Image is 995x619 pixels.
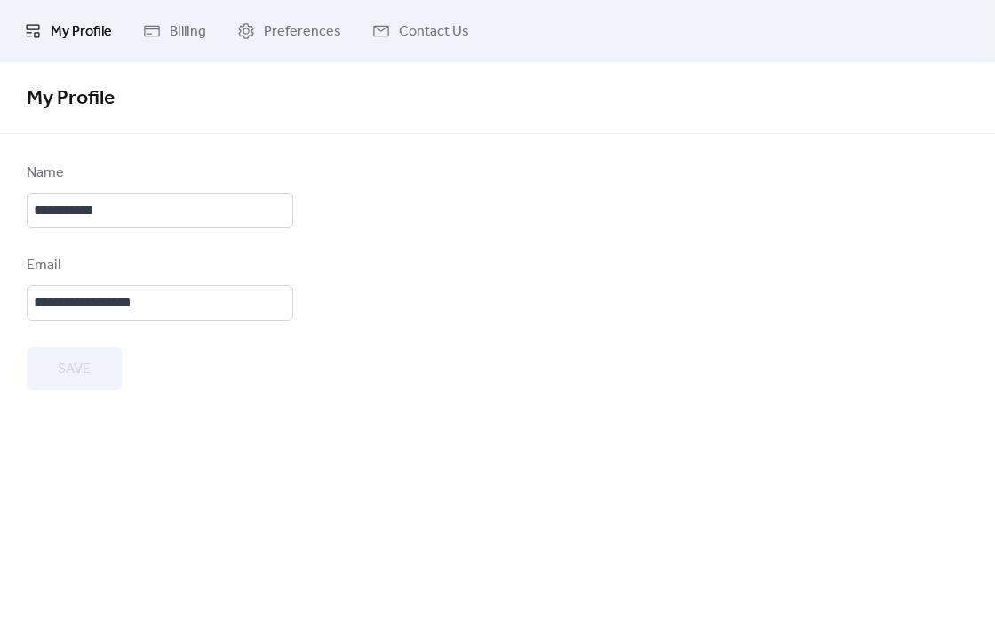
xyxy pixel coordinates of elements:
[51,21,112,43] span: My Profile
[264,21,341,43] span: Preferences
[11,7,125,55] a: My Profile
[27,79,115,118] span: My Profile
[130,7,219,55] a: Billing
[399,21,469,43] span: Contact Us
[359,7,482,55] a: Contact Us
[170,21,206,43] span: Billing
[27,255,290,276] div: Email
[224,7,354,55] a: Preferences
[27,163,290,184] div: Name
